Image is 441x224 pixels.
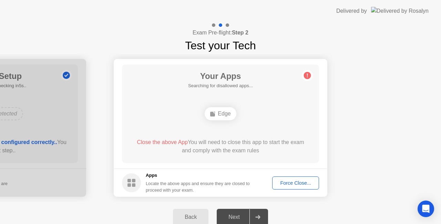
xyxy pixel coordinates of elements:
[188,70,253,82] h1: Your Apps
[275,180,317,186] div: Force Close...
[418,201,434,217] div: Open Intercom Messenger
[175,214,206,220] div: Back
[219,214,249,220] div: Next
[371,7,429,15] img: Delivered by Rosalyn
[336,7,367,15] div: Delivered by
[146,180,250,193] div: Locate the above apps and ensure they are closed to proceed with your exam.
[232,30,248,35] b: Step 2
[185,37,256,54] h1: Test your Tech
[137,139,188,145] span: Close the above App
[205,107,236,120] div: Edge
[193,29,248,37] h4: Exam Pre-flight:
[272,176,319,190] button: Force Close...
[146,172,250,179] h5: Apps
[132,138,309,155] div: You will need to close this app to start the exam and comply with the exam rules
[188,82,253,89] h5: Searching for disallowed apps...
